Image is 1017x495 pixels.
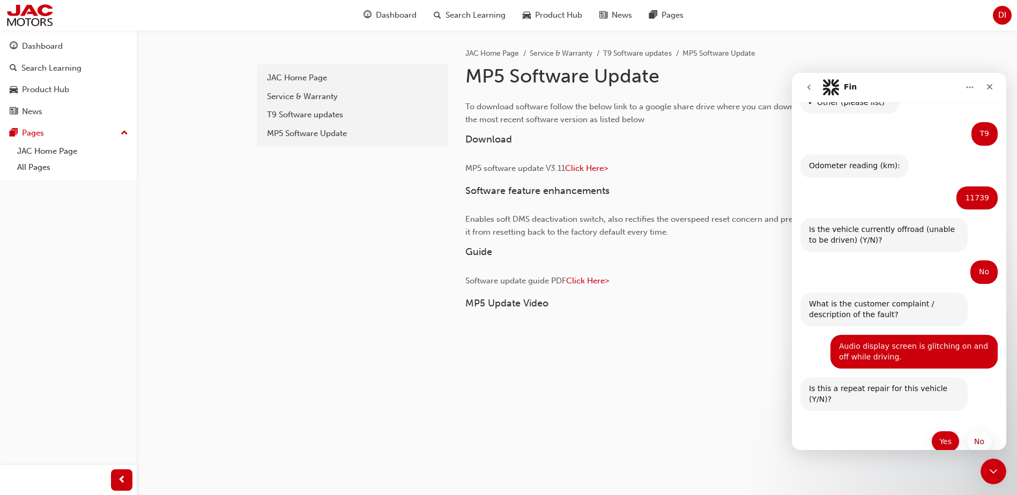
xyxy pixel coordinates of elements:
span: Enables soft DMS deactivation switch, also rectifies the overspeed reset concern and prevents it ... [465,214,815,237]
span: News [612,9,632,21]
div: Dashboard [22,40,63,52]
span: Search Learning [446,9,506,21]
span: pages-icon [10,129,18,138]
button: Pages [4,123,132,143]
a: All Pages [13,159,132,176]
span: Software feature enhancements [465,185,610,197]
span: DI [998,9,1006,21]
a: JAC Home Page [465,49,519,58]
span: Dashboard [376,9,417,21]
span: pages-icon [649,9,657,22]
span: search-icon [10,64,17,73]
span: news-icon [10,107,18,117]
span: prev-icon [118,474,126,487]
span: car-icon [523,9,531,22]
div: Search Learning [21,62,81,74]
span: Product Hub [535,9,582,21]
span: news-icon [599,9,607,22]
a: JAC Home Page [13,143,132,160]
a: Click Here> [565,163,608,173]
div: Pages [22,127,44,139]
a: Dashboard [4,36,132,56]
div: Service & Warranty [267,91,439,103]
iframe: Intercom live chat [981,459,1006,484]
a: Search Learning [4,58,132,78]
div: JAC Home Page [267,72,439,84]
a: news-iconNews [591,4,641,26]
a: JAC Home Page [262,69,444,87]
div: MP5 Software Update [267,127,439,140]
a: T9 Software updates [603,49,672,58]
span: search-icon [434,9,441,22]
a: T9 Software updates [262,106,444,124]
div: T9 Software updates [267,109,439,121]
span: guage-icon [363,9,372,22]
span: MP5 software update V3.11 [465,163,565,173]
a: Service & Warranty [262,87,444,106]
button: DashboardSearch LearningProduct HubNews [4,34,132,123]
a: Click Here> [566,276,609,286]
a: car-iconProduct Hub [514,4,591,26]
button: No [174,358,201,379]
a: Service & Warranty [530,49,592,58]
span: To download software follow the below link to a google share drive where you can download the mos... [465,102,813,124]
a: guage-iconDashboard [355,4,425,26]
a: MP5 Software Update [262,124,444,143]
a: Product Hub [4,80,132,100]
div: News [22,106,42,118]
span: up-icon [121,126,128,140]
div: Product Hub [22,84,69,96]
a: search-iconSearch Learning [425,4,514,26]
button: DI [993,6,1012,25]
iframe: Intercom live chat [792,73,1006,450]
span: Pages [662,9,684,21]
h1: MP5 Software Update [465,64,817,88]
li: MP5 Software Update [682,48,755,60]
span: guage-icon [10,42,18,51]
span: car-icon [10,85,18,95]
span: Download [465,133,512,145]
button: Yes [139,358,168,379]
a: News [4,102,132,122]
img: jac-portal [5,3,54,27]
a: pages-iconPages [641,4,692,26]
span: MP5 Update Video [465,297,548,309]
span: Software update guide PDF [465,276,566,286]
span: Guide [465,246,492,258]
